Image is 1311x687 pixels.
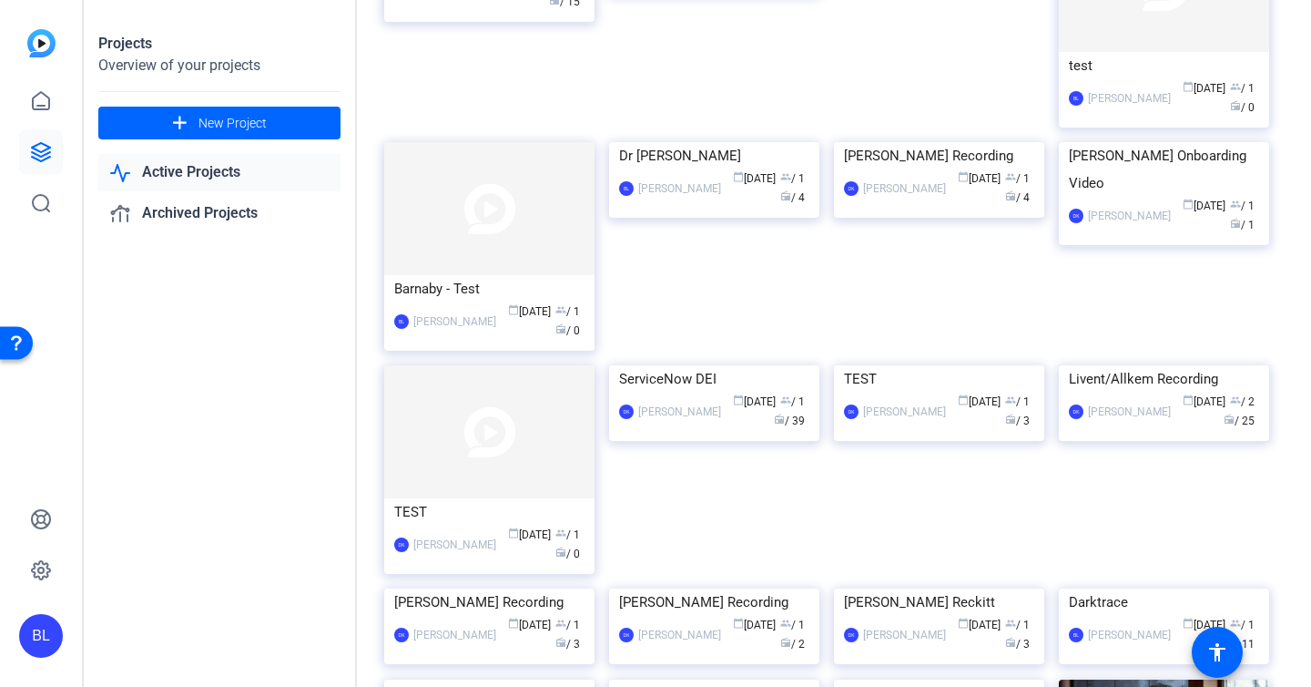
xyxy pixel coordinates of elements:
div: [PERSON_NAME] [1088,89,1171,108]
span: radio [555,323,566,334]
div: Barnaby - Test [394,275,584,302]
span: calendar_today [508,618,519,629]
span: / 2 [780,638,805,651]
span: radio [1230,218,1241,229]
span: / 1 [1230,219,1255,231]
span: radio [1005,637,1016,648]
span: group [1230,81,1241,92]
span: group [1005,171,1016,182]
div: BL [1069,91,1083,106]
div: [PERSON_NAME] [863,403,946,421]
span: calendar_today [958,395,969,405]
div: DK [1069,405,1083,419]
div: TEST [844,365,1034,393]
span: / 1 [555,528,580,541]
div: [PERSON_NAME] [638,179,721,198]
span: [DATE] [1183,395,1225,408]
span: / 1 [1230,200,1255,212]
span: / 0 [555,548,580,560]
button: New Project [98,107,340,139]
div: [PERSON_NAME] [638,403,721,421]
span: [DATE] [958,619,1001,631]
div: [PERSON_NAME] Recording [394,589,584,616]
div: [PERSON_NAME] [638,626,721,644]
span: / 1 [555,619,580,631]
span: radio [1005,414,1016,425]
span: radio [774,414,785,425]
span: radio [1230,100,1241,111]
div: Dr [PERSON_NAME] [619,142,809,169]
span: / 1 [780,172,805,185]
div: Overview of your projects [98,55,340,77]
div: [PERSON_NAME] [863,179,946,198]
div: DK [394,538,409,552]
div: test [1069,52,1259,79]
span: / 4 [1005,191,1030,204]
span: [DATE] [958,395,1001,408]
div: [PERSON_NAME] Recording [844,142,1034,169]
div: [PERSON_NAME] Onboarding Video [1069,142,1259,197]
div: [PERSON_NAME] [1088,207,1171,225]
span: radio [1005,190,1016,201]
div: BL [394,314,409,329]
span: radio [1224,414,1235,425]
span: calendar_today [733,395,744,405]
div: Darktrace [1069,589,1259,616]
span: / 1 [555,305,580,318]
span: / 1 [780,619,805,631]
span: calendar_today [733,618,744,629]
span: [DATE] [733,172,776,185]
span: / 0 [1230,101,1255,114]
span: New Project [198,114,267,133]
div: TEST [394,498,584,526]
span: calendar_today [1183,199,1194,210]
a: Archived Projects [98,195,340,232]
div: BL [619,181,634,196]
span: / 1 [1230,82,1255,95]
span: group [1230,199,1241,210]
div: [PERSON_NAME] [413,313,496,331]
span: calendar_today [1183,395,1194,405]
div: [PERSON_NAME] [1088,403,1171,421]
div: DK [844,628,859,642]
div: DK [619,628,634,642]
div: DK [1069,209,1083,223]
div: Livent/Allkem Recording [1069,365,1259,393]
div: [PERSON_NAME] Recording [619,589,809,616]
span: calendar_today [1183,618,1194,629]
span: radio [555,547,566,558]
span: [DATE] [733,395,776,408]
span: group [1005,618,1016,629]
span: / 1 [1230,619,1255,631]
span: calendar_today [958,171,969,182]
span: / 3 [1005,638,1030,651]
span: radio [780,190,791,201]
span: group [780,618,791,629]
div: DK [394,628,409,642]
div: [PERSON_NAME] [413,536,496,554]
span: calendar_today [1183,81,1194,92]
span: [DATE] [958,172,1001,185]
span: group [555,618,566,629]
span: calendar_today [958,618,969,629]
span: radio [555,637,566,648]
span: / 1 [1005,619,1030,631]
div: BL [1069,628,1083,642]
div: [PERSON_NAME] [863,626,946,644]
div: BL [19,614,63,658]
span: group [1230,618,1241,629]
span: / 3 [1005,415,1030,427]
span: [DATE] [1183,619,1225,631]
span: / 1 [1005,172,1030,185]
div: DK [619,405,634,419]
span: group [555,304,566,315]
span: / 3 [555,638,580,651]
span: [DATE] [508,305,551,318]
mat-icon: add [168,112,191,135]
mat-icon: accessibility [1206,641,1228,663]
div: [PERSON_NAME] [1088,626,1171,644]
span: radio [780,637,791,648]
span: [DATE] [508,528,551,541]
span: / 11 [1224,638,1255,651]
span: calendar_today [508,304,519,315]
